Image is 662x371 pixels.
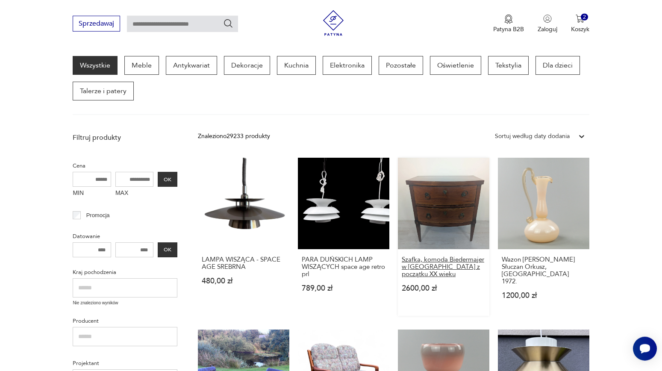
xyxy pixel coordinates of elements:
[398,158,489,316] a: Szafka, komoda Biedermajer w mahoniu z początku XX wiekuSzafka, komoda Biedermajer w [GEOGRAPHIC_...
[321,10,346,36] img: Patyna - sklep z meblami i dekoracjami vintage
[302,256,385,278] h3: PARA DUŃSKICH LAMP WISZĄCYCH space age retro prl
[504,15,513,24] img: Ikona medalu
[124,56,159,75] a: Meble
[493,15,524,33] button: Patyna B2B
[198,158,289,316] a: LAMPA WISZĄCA - SPACE AGE SREBRNALAMPA WISZĄCA - SPACE AGE SREBRNA480,00 zł
[323,56,372,75] a: Elektronika
[277,56,316,75] a: Kuchnia
[402,256,485,278] h3: Szafka, komoda Biedermajer w [GEOGRAPHIC_DATA] z początku XX wieku
[502,292,586,299] p: 1200,00 zł
[73,187,111,200] label: MIN
[535,56,580,75] a: Dla dzieci
[73,359,177,368] p: Projektant
[493,15,524,33] a: Ikona medaluPatyna B2B
[495,132,570,141] div: Sortuj według daty dodania
[73,56,118,75] a: Wszystkie
[576,15,584,23] img: Ikona koszyka
[302,285,385,292] p: 789,00 zł
[543,15,552,23] img: Ikonka użytkownika
[202,256,285,271] h3: LAMPA WISZĄCA - SPACE AGE SREBRNA
[115,187,154,200] label: MAX
[430,56,481,75] a: Oświetlenie
[86,211,110,220] p: Promocja
[73,161,177,171] p: Cena
[538,25,557,33] p: Zaloguj
[402,285,485,292] p: 2600,00 zł
[633,337,657,361] iframe: Smartsupp widget button
[73,232,177,241] p: Datowanie
[224,56,270,75] a: Dekoracje
[73,21,120,27] a: Sprzedawaj
[498,158,589,316] a: Wazon amfora J. Słuczan Orkusz, Kraków 1972.Wazon [PERSON_NAME] Słuczan Orkusz, [GEOGRAPHIC_DATA]...
[73,82,134,100] a: Talerze i patery
[493,25,524,33] p: Patyna B2B
[202,277,285,285] p: 480,00 zł
[538,15,557,33] button: Zaloguj
[73,133,177,142] p: Filtruj produkty
[379,56,423,75] a: Pozostałe
[298,158,389,316] a: PARA DUŃSKICH LAMP WISZĄCYCH space age retro prlPARA DUŃSKICH LAMP WISZĄCYCH space age retro prl7...
[73,16,120,32] button: Sprzedawaj
[166,56,217,75] a: Antykwariat
[73,268,177,277] p: Kraj pochodzenia
[73,300,177,306] p: Nie znaleziono wyników
[158,172,177,187] button: OK
[158,242,177,257] button: OK
[198,132,270,141] div: Znaleziono 29233 produkty
[571,25,589,33] p: Koszyk
[571,15,589,33] button: 2Koszyk
[488,56,529,75] a: Tekstylia
[73,316,177,326] p: Producent
[223,18,233,29] button: Szukaj
[502,256,586,285] h3: Wazon [PERSON_NAME] Słuczan Orkusz, [GEOGRAPHIC_DATA] 1972.
[581,14,588,21] div: 2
